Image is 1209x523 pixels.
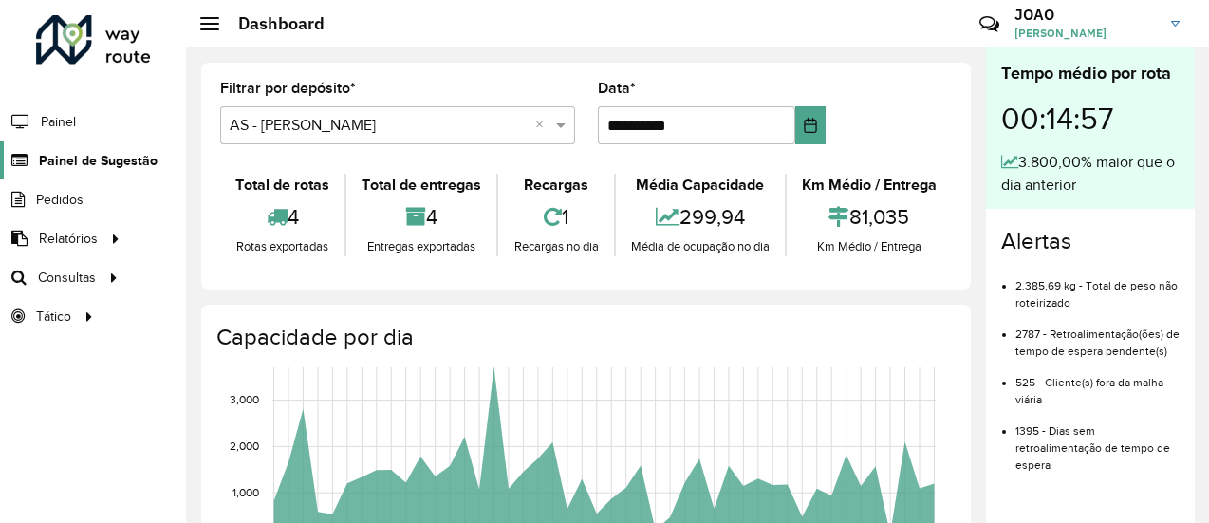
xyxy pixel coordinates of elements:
[36,307,71,327] span: Tático
[503,237,608,256] div: Recargas no dia
[225,174,340,196] div: Total de rotas
[232,486,259,498] text: 1,000
[503,174,608,196] div: Recargas
[225,237,340,256] div: Rotas exportadas
[621,174,780,196] div: Média Capacidade
[1015,311,1180,360] li: 2787 - Retroalimentação(ões) de tempo de espera pendente(s)
[36,190,84,210] span: Pedidos
[225,196,340,237] div: 4
[219,13,325,34] h2: Dashboard
[351,196,492,237] div: 4
[791,237,947,256] div: Km Médio / Entrega
[39,151,158,171] span: Painel de Sugestão
[621,196,780,237] div: 299,94
[503,196,608,237] div: 1
[1001,151,1180,196] div: 3.800,00% maior que o dia anterior
[791,196,947,237] div: 81,035
[1015,408,1180,474] li: 1395 - Dias sem retroalimentação de tempo de espera
[216,324,952,351] h4: Capacidade por dia
[1001,228,1180,255] h4: Alertas
[351,174,492,196] div: Total de entregas
[969,4,1010,45] a: Contato Rápido
[598,77,636,100] label: Data
[230,440,259,453] text: 2,000
[795,106,826,144] button: Choose Date
[1014,25,1157,42] span: [PERSON_NAME]
[1001,86,1180,151] div: 00:14:57
[38,268,96,288] span: Consultas
[230,394,259,406] text: 3,000
[1014,6,1157,24] h3: JOAO
[1001,61,1180,86] div: Tempo médio por rota
[791,174,947,196] div: Km Médio / Entrega
[1015,263,1180,311] li: 2.385,69 kg - Total de peso não roteirizado
[41,112,76,132] span: Painel
[39,229,98,249] span: Relatórios
[1015,360,1180,408] li: 525 - Cliente(s) fora da malha viária
[621,237,780,256] div: Média de ocupação no dia
[535,114,551,137] span: Clear all
[351,237,492,256] div: Entregas exportadas
[220,77,356,100] label: Filtrar por depósito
